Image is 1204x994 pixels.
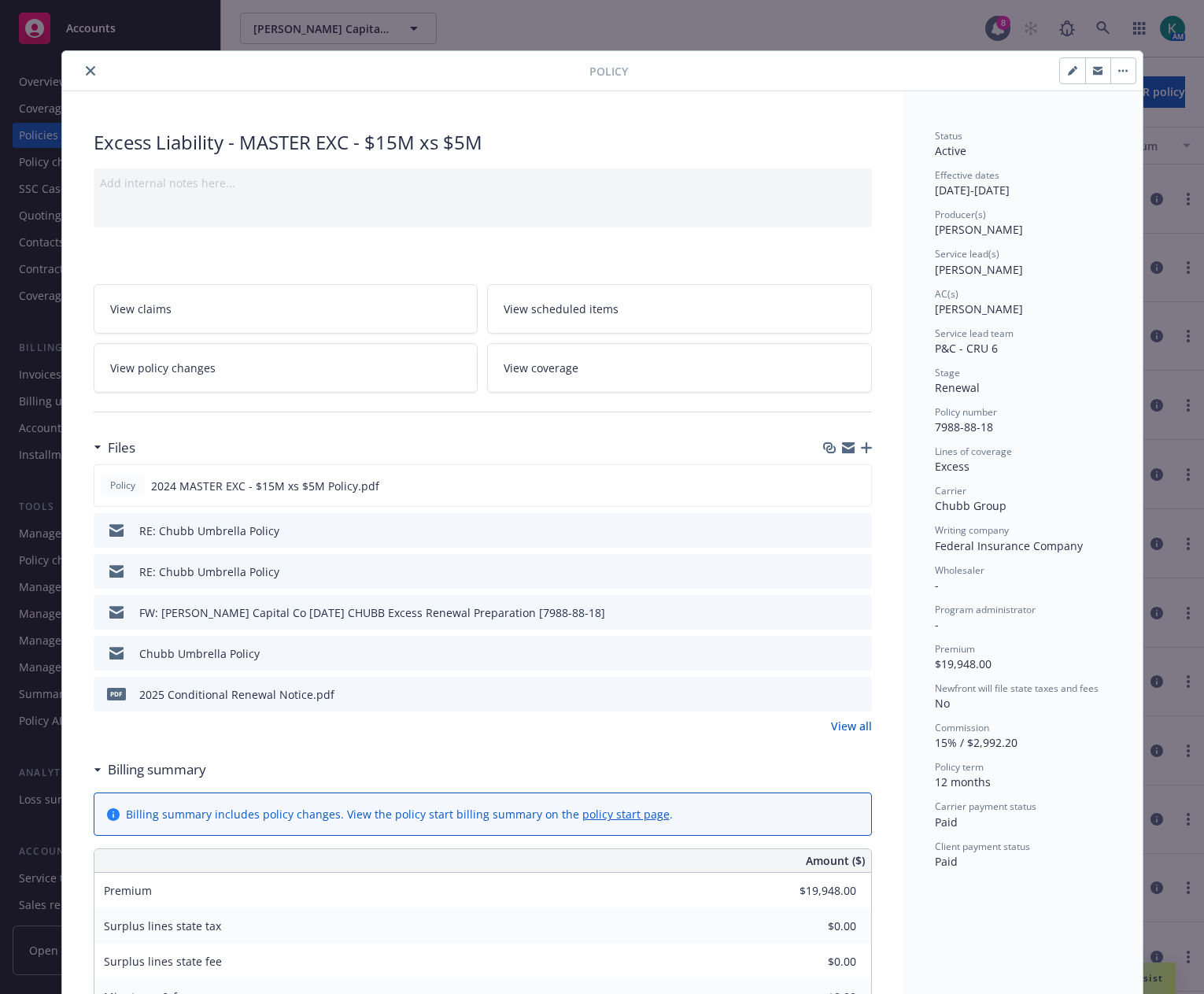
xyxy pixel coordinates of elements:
div: Excess [935,458,1111,475]
span: Surplus lines state fee [104,954,222,969]
a: View claims [94,284,478,334]
a: View coverage [487,343,872,393]
button: preview file [851,686,866,703]
span: 12 months [935,774,991,789]
span: Client payment status [935,840,1030,853]
span: Producer(s) [935,208,986,221]
span: Paid [935,815,958,830]
span: P&C - CRU 6 [935,341,998,356]
span: Wholesaler [935,564,984,577]
span: Commission [935,721,989,734]
button: preview file [851,478,865,494]
button: preview file [851,604,866,621]
span: No [935,696,950,711]
span: Carrier [935,484,966,497]
div: Billing summary includes policy changes. View the policy start billing summary on the . [126,806,673,822]
span: Policy term [935,760,984,774]
span: Renewal [935,380,980,395]
button: close [81,61,100,80]
span: 2024 MASTER EXC - $15M xs $5M Policy.pdf [151,478,379,494]
div: Files [94,438,135,458]
button: download file [826,604,839,621]
div: Excess Liability - MASTER EXC - $15M xs $5M [94,129,872,156]
a: View scheduled items [487,284,872,334]
input: 0.00 [763,879,866,903]
span: Amount ($) [806,852,865,869]
input: 0.00 [763,950,866,974]
span: View coverage [504,360,578,376]
span: $19,948.00 [935,656,992,671]
button: download file [826,523,839,539]
h3: Files [108,438,135,458]
span: - [935,578,939,593]
span: Program administrator [935,603,1036,616]
span: Chubb Group [935,498,1006,513]
span: Writing company [935,523,1009,537]
span: - [935,617,939,632]
span: Premium [104,883,152,898]
span: Newfront will file state taxes and fees [935,682,1099,695]
span: Service lead(s) [935,247,999,261]
div: RE: Chubb Umbrella Policy [139,523,279,539]
span: View claims [110,301,172,317]
span: View policy changes [110,360,216,376]
span: [PERSON_NAME] [935,222,1023,237]
button: preview file [851,523,866,539]
span: Effective dates [935,168,999,182]
h3: Billing summary [108,759,206,780]
span: [PERSON_NAME] [935,301,1023,316]
button: preview file [851,564,866,580]
span: Lines of coverage [935,445,1012,458]
span: [PERSON_NAME] [935,262,1023,277]
span: AC(s) [935,287,958,301]
span: Premium [935,642,975,656]
div: RE: Chubb Umbrella Policy [139,564,279,580]
button: download file [826,645,839,662]
span: View scheduled items [504,301,619,317]
span: pdf [107,688,126,700]
div: Chubb Umbrella Policy [139,645,260,662]
input: 0.00 [763,915,866,938]
a: View all [831,718,872,734]
span: Policy number [935,405,997,419]
a: policy start page [582,807,670,822]
span: Surplus lines state tax [104,918,221,933]
div: Billing summary [94,759,206,780]
span: Federal Insurance Company [935,538,1083,553]
span: Status [935,129,962,142]
span: Stage [935,366,960,379]
span: 7988-88-18 [935,419,993,434]
div: Add internal notes here... [100,175,866,191]
button: download file [826,686,839,703]
span: Carrier payment status [935,800,1036,813]
button: download file [825,478,838,494]
span: Policy [107,479,138,493]
span: Service lead team [935,327,1014,340]
span: 15% / $2,992.20 [935,735,1017,750]
span: Paid [935,854,958,869]
div: [DATE] - [DATE] [935,168,1111,198]
button: download file [826,564,839,580]
div: 2025 Conditional Renewal Notice.pdf [139,686,334,703]
div: FW: [PERSON_NAME] Capital Co [DATE] CHUBB Excess Renewal Preparation [7988-88-18] [139,604,605,621]
span: Active [935,143,966,158]
button: preview file [851,645,866,662]
span: Policy [589,63,628,79]
a: View policy changes [94,343,478,393]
